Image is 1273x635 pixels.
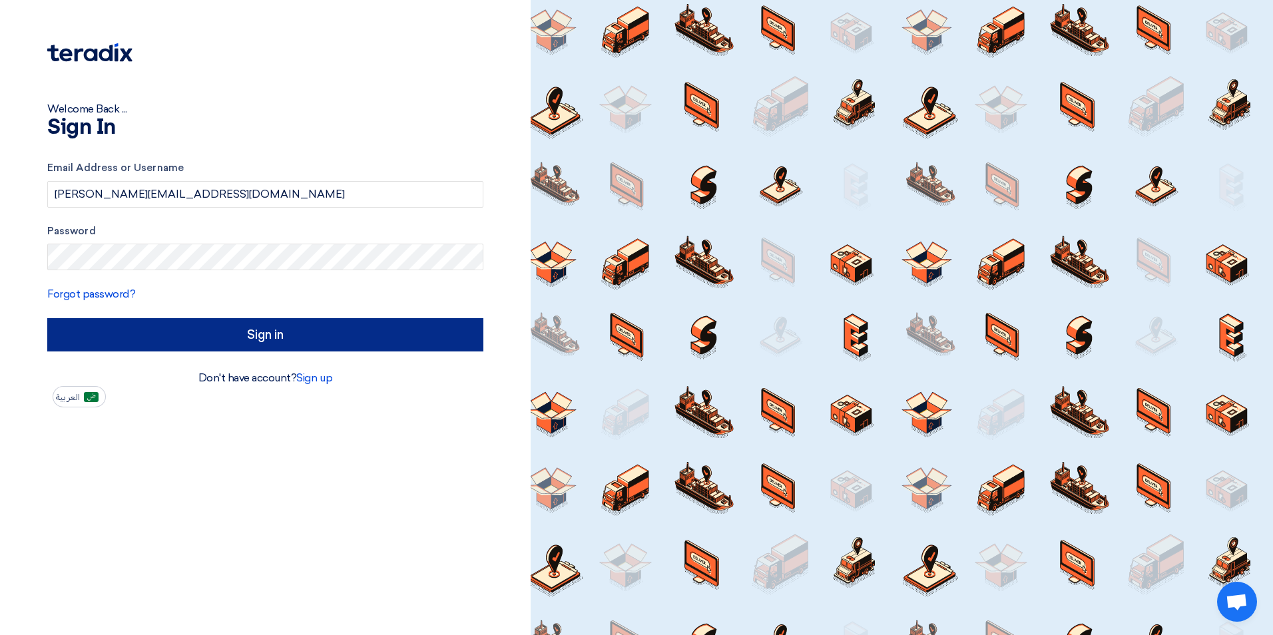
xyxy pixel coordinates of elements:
[47,43,132,62] img: Teradix logo
[47,181,483,208] input: Enter your business email or username
[47,160,483,176] label: Email Address or Username
[1217,582,1257,622] div: Open chat
[47,101,483,117] div: Welcome Back ...
[47,318,483,351] input: Sign in
[53,386,106,407] button: العربية
[47,117,483,138] h1: Sign In
[296,371,332,384] a: Sign up
[47,370,483,386] div: Don't have account?
[47,288,135,300] a: Forgot password?
[56,393,80,402] span: العربية
[47,224,483,239] label: Password
[84,392,99,402] img: ar-AR.png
